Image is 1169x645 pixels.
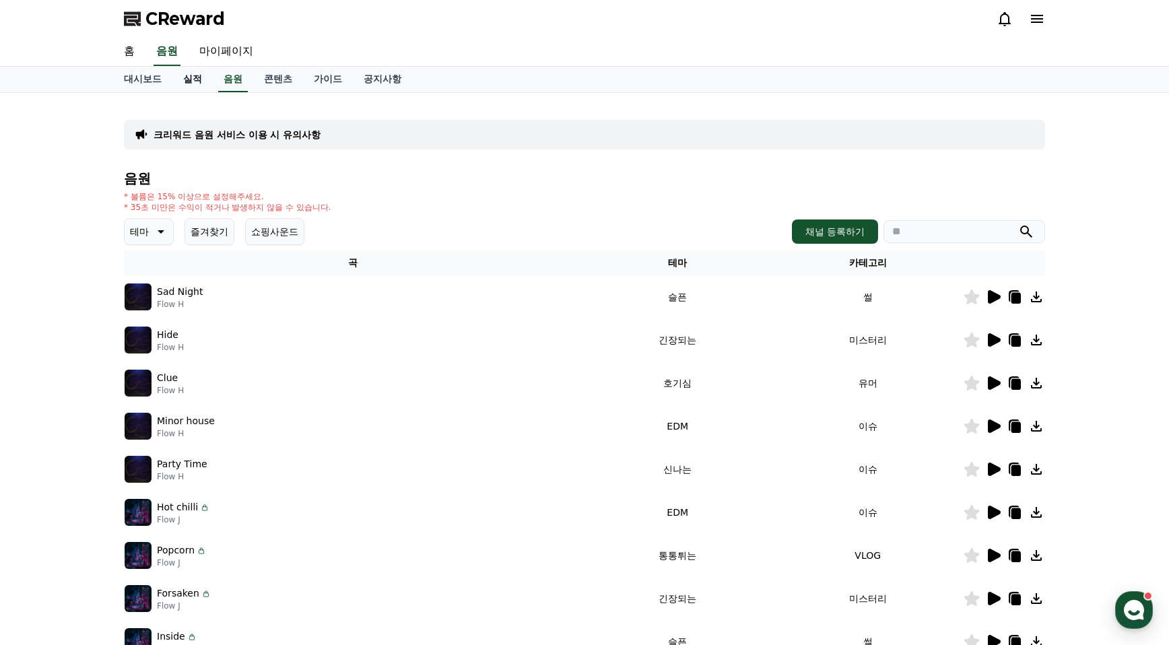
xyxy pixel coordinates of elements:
[157,385,184,396] p: Flow H
[772,362,963,405] td: 유머
[125,499,152,526] img: music
[582,491,773,534] td: EDM
[582,534,773,577] td: 통통튀는
[125,413,152,440] img: music
[157,328,178,342] p: Hide
[125,542,152,569] img: music
[208,447,224,458] span: 설정
[172,67,213,92] a: 실적
[154,128,321,141] a: 크리워드 음원 서비스 이용 시 유의사항
[772,491,963,534] td: 이슈
[772,318,963,362] td: 미스터리
[157,428,215,439] p: Flow H
[157,342,184,353] p: Flow H
[157,601,211,611] p: Flow J
[123,448,139,459] span: 대화
[125,456,152,483] img: music
[245,218,304,245] button: 쇼핑사운드
[124,171,1045,186] h4: 음원
[157,371,178,385] p: Clue
[124,8,225,30] a: CReward
[157,285,203,299] p: Sad Night
[157,471,207,482] p: Flow H
[157,299,203,310] p: Flow H
[189,38,264,66] a: 마이페이지
[89,427,174,461] a: 대화
[157,500,198,514] p: Hot chilli
[303,67,353,92] a: 가이드
[154,38,180,66] a: 음원
[157,557,207,568] p: Flow J
[157,586,199,601] p: Forsaken
[157,630,185,644] p: Inside
[130,222,149,241] p: 테마
[124,250,582,275] th: 곡
[772,448,963,491] td: 이슈
[157,543,195,557] p: Popcorn
[113,67,172,92] a: 대시보드
[185,218,234,245] button: 즐겨찾기
[124,202,331,213] p: * 35초 미만은 수익이 적거나 발생하지 않을 수 있습니다.
[125,283,152,310] img: music
[174,427,259,461] a: 설정
[157,457,207,471] p: Party Time
[582,362,773,405] td: 호기심
[157,414,215,428] p: Minor house
[157,514,210,525] p: Flow J
[42,447,51,458] span: 홈
[792,219,878,244] button: 채널 등록하기
[772,275,963,318] td: 썰
[582,318,773,362] td: 긴장되는
[113,38,145,66] a: 홈
[125,327,152,353] img: music
[772,250,963,275] th: 카테고리
[582,448,773,491] td: 신나는
[124,218,174,245] button: 테마
[772,577,963,620] td: 미스터리
[772,534,963,577] td: VLOG
[582,250,773,275] th: 테마
[125,585,152,612] img: music
[353,67,412,92] a: 공지사항
[124,191,331,202] p: * 볼륨은 15% 이상으로 설정해주세요.
[145,8,225,30] span: CReward
[582,275,773,318] td: 슬픈
[218,67,248,92] a: 음원
[772,405,963,448] td: 이슈
[582,577,773,620] td: 긴장되는
[125,370,152,397] img: music
[4,427,89,461] a: 홈
[253,67,303,92] a: 콘텐츠
[582,405,773,448] td: EDM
